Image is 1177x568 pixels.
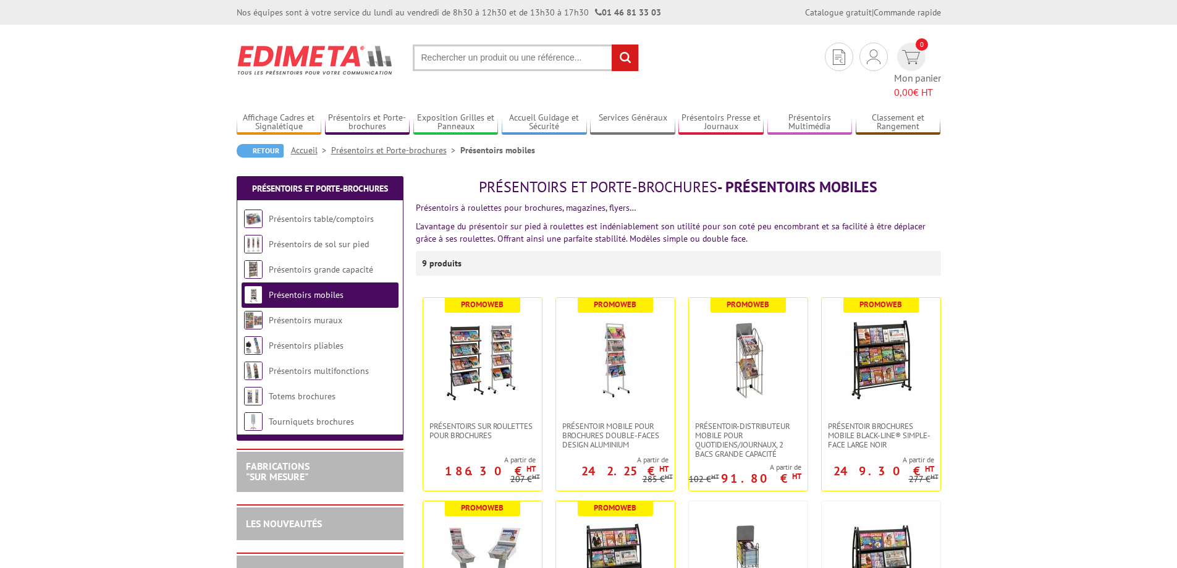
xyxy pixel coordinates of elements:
input: Rechercher un produit ou une référence... [413,45,639,71]
p: Présentoirs à roulettes pour brochures, magazines, flyers… [416,201,941,214]
a: Présentoirs et Porte-brochures [252,183,388,194]
a: Présentoir Brochures mobile Black-Line® simple-face large noir [822,422,940,449]
p: 207 € [510,475,540,484]
img: Présentoirs pliables [244,336,263,355]
img: Edimeta [237,37,394,83]
a: Présentoirs grande capacité [269,264,373,275]
a: Présentoirs Multimédia [767,112,853,133]
p: 9 produits [422,251,468,276]
div: Nos équipes sont à votre service du lundi au vendredi de 8h30 à 12h30 et de 13h30 à 17h30 [237,6,661,19]
img: Totems brochures [244,387,263,405]
span: A partir de [556,455,669,465]
img: Présentoir-distributeur mobile pour quotidiens/journaux, 2 bacs grande capacité [705,316,791,403]
a: Accueil [291,145,331,156]
sup: HT [930,472,939,481]
b: Promoweb [594,299,636,310]
a: Totems brochures [269,391,335,402]
span: A partir de [822,455,934,465]
a: Présentoirs pliables [269,340,344,351]
a: Exposition Grilles et Panneaux [413,112,499,133]
p: 277 € [909,475,939,484]
p: 186.30 € [445,467,536,475]
img: Présentoirs mobiles [244,286,263,304]
a: Présentoirs muraux [269,315,342,326]
a: Classement et Rangement [856,112,941,133]
img: Présentoirs muraux [244,311,263,329]
a: LES NOUVEAUTÉS [246,517,322,530]
p: 285 € [643,475,673,484]
p: 242.25 € [581,467,669,475]
sup: HT [526,464,536,474]
img: devis rapide [902,50,920,64]
span: A partir de [689,462,801,472]
img: Présentoir mobile pour brochures double-faces Design aluminium [572,316,659,403]
a: Services Généraux [590,112,675,133]
b: Promoweb [594,502,636,513]
span: A partir de [423,455,536,465]
img: Présentoir Brochures mobile Black-Line® simple-face large noir [838,316,924,403]
a: Présentoirs mobiles [269,289,344,300]
a: Présentoirs et Porte-brochures [325,112,410,133]
p: 91.80 € [721,475,801,482]
li: Présentoirs mobiles [460,144,535,156]
span: € HT [894,85,941,100]
p: 102 € [689,475,719,484]
a: devis rapide 0 Mon panier 0,00€ HT [894,43,941,100]
sup: HT [659,464,669,474]
a: Présentoirs multifonctions [269,365,369,376]
span: Mon panier [894,71,941,100]
sup: HT [792,471,801,481]
a: Catalogue gratuit [805,7,872,18]
p: L’avantage du présentoir sur pied à roulettes est indéniablement son utilité pour son coté peu en... [416,220,941,245]
img: Présentoirs de sol sur pied [244,235,263,253]
a: Présentoirs de sol sur pied [269,239,369,250]
span: 0 [916,38,928,51]
sup: HT [925,464,934,474]
div: | [805,6,941,19]
a: Présentoirs sur roulettes pour brochures [423,422,542,440]
a: Tourniquets brochures [269,416,354,427]
p: 249.30 € [833,467,934,475]
span: Présentoirs et Porte-brochures [479,177,717,197]
a: Présentoirs Presse et Journaux [678,112,764,133]
span: 0,00 [894,86,913,98]
strong: 01 46 81 33 03 [595,7,661,18]
b: Promoweb [727,299,769,310]
input: rechercher [612,45,638,71]
b: Promoweb [461,299,504,310]
span: Présentoirs sur roulettes pour brochures [429,422,536,440]
span: Présentoir-distributeur mobile pour quotidiens/journaux, 2 bacs grande capacité [695,422,801,459]
a: Présentoir-distributeur mobile pour quotidiens/journaux, 2 bacs grande capacité [689,422,808,459]
a: Accueil Guidage et Sécurité [502,112,587,133]
a: Présentoirs et Porte-brochures [331,145,460,156]
a: Commande rapide [874,7,941,18]
img: devis rapide [833,49,845,65]
sup: HT [711,472,719,481]
img: devis rapide [867,49,880,64]
a: Présentoirs table/comptoirs [269,213,374,224]
img: Présentoirs grande capacité [244,260,263,279]
a: FABRICATIONS"Sur Mesure" [246,460,310,483]
a: Affichage Cadres et Signalétique [237,112,322,133]
h1: - Présentoirs mobiles [416,179,941,195]
img: Tourniquets brochures [244,412,263,431]
sup: HT [532,472,540,481]
b: Promoweb [461,502,504,513]
img: Présentoirs table/comptoirs [244,210,263,228]
img: Présentoirs multifonctions [244,362,263,380]
sup: HT [665,472,673,481]
b: Promoweb [859,299,902,310]
a: Présentoir mobile pour brochures double-faces Design aluminium [556,422,675,449]
img: Présentoirs sur roulettes pour brochures [439,316,526,403]
span: Présentoir mobile pour brochures double-faces Design aluminium [562,422,669,449]
span: Présentoir Brochures mobile Black-Line® simple-face large noir [828,422,934,449]
a: Retour [237,144,284,158]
